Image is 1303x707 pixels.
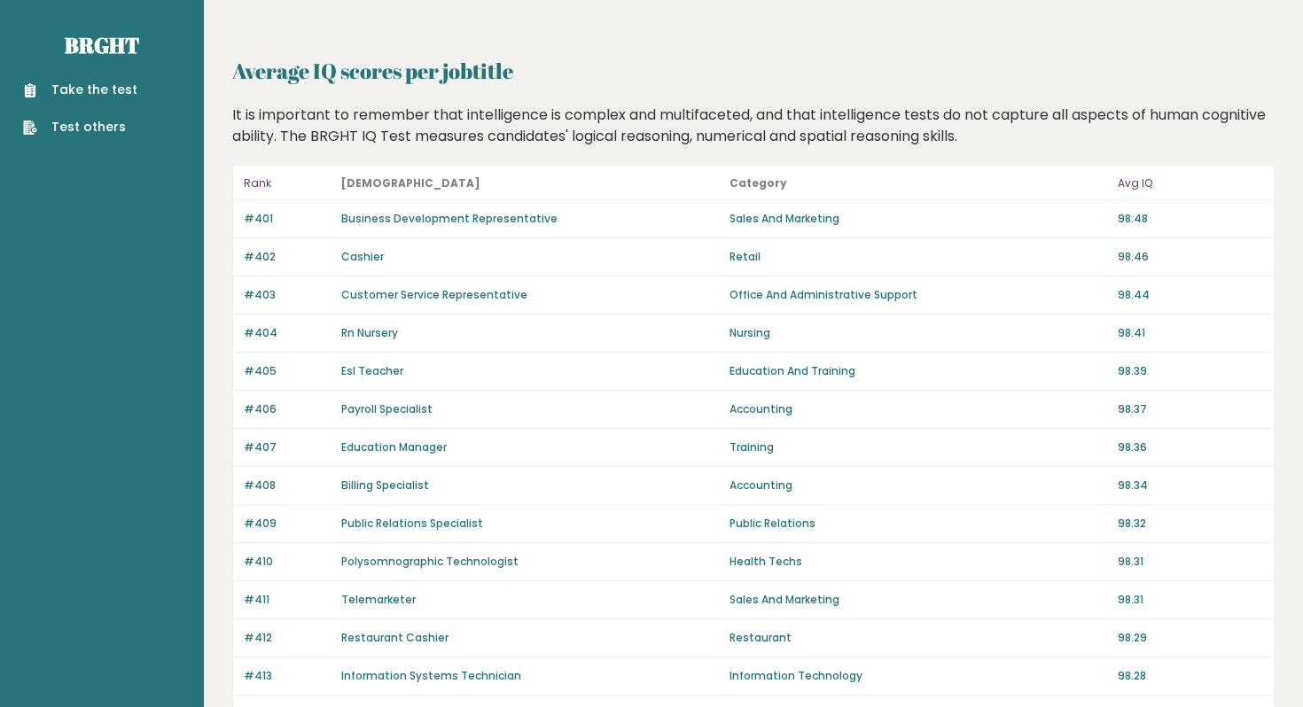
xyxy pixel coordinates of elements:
[1118,173,1263,194] p: Avg IQ
[232,55,1275,87] h2: Average IQ scores per jobtitle
[341,211,558,226] a: Business Development Representative
[244,516,331,532] p: #409
[730,211,1107,227] p: Sales And Marketing
[341,175,480,190] b: [DEMOGRAPHIC_DATA]
[23,118,137,136] a: Test others
[23,81,137,99] a: Take the test
[730,630,1107,646] p: Restaurant
[1118,287,1263,303] p: 98.44
[341,478,429,493] a: Billing Specialist
[244,401,331,417] p: #406
[730,363,1107,379] p: Education And Training
[226,105,1282,147] div: It is important to remember that intelligence is complex and multifaceted, and that intelligence ...
[244,173,331,194] p: Rank
[1118,516,1263,532] p: 98.32
[244,668,331,684] p: #413
[730,516,1107,532] p: Public Relations
[1118,325,1263,341] p: 98.41
[1118,478,1263,493] p: 98.34
[1118,592,1263,608] p: 98.31
[244,478,331,493] p: #408
[244,363,331,379] p: #405
[730,175,787,190] b: Category
[341,287,527,302] a: Customer Service Representative
[244,630,331,646] p: #412
[244,439,331,455] p: #407
[341,249,384,264] a: Cashier
[1118,211,1263,227] p: 98.48
[244,325,331,341] p: #404
[244,554,331,570] p: #410
[341,325,398,340] a: Rn Nursery
[341,554,519,569] a: Polysomnographic Technologist
[730,592,1107,608] p: Sales And Marketing
[730,249,1107,265] p: Retail
[341,630,449,645] a: Restaurant Cashier
[730,287,1107,303] p: Office And Administrative Support
[730,554,1107,570] p: Health Techs
[244,287,331,303] p: #403
[244,211,331,227] p: #401
[1118,401,1263,417] p: 98.37
[730,478,1107,493] p: Accounting
[341,363,403,378] a: Esl Teacher
[341,401,433,416] a: Payroll Specialist
[1118,249,1263,265] p: 98.46
[341,439,447,454] a: Education Manager
[1118,363,1263,379] p: 98.39
[244,592,331,608] p: #411
[1118,439,1263,455] p: 98.36
[341,592,416,607] a: Telemarketer
[244,249,331,265] p: #402
[1118,668,1263,684] p: 98.28
[1118,630,1263,646] p: 98.29
[730,668,1107,684] p: Information Technology
[341,668,521,683] a: Information Systems Technician
[1118,554,1263,570] p: 98.31
[730,439,1107,455] p: Training
[730,325,1107,341] p: Nursing
[341,516,483,531] a: Public Relations Specialist
[65,31,139,59] a: Brght
[730,401,1107,417] p: Accounting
